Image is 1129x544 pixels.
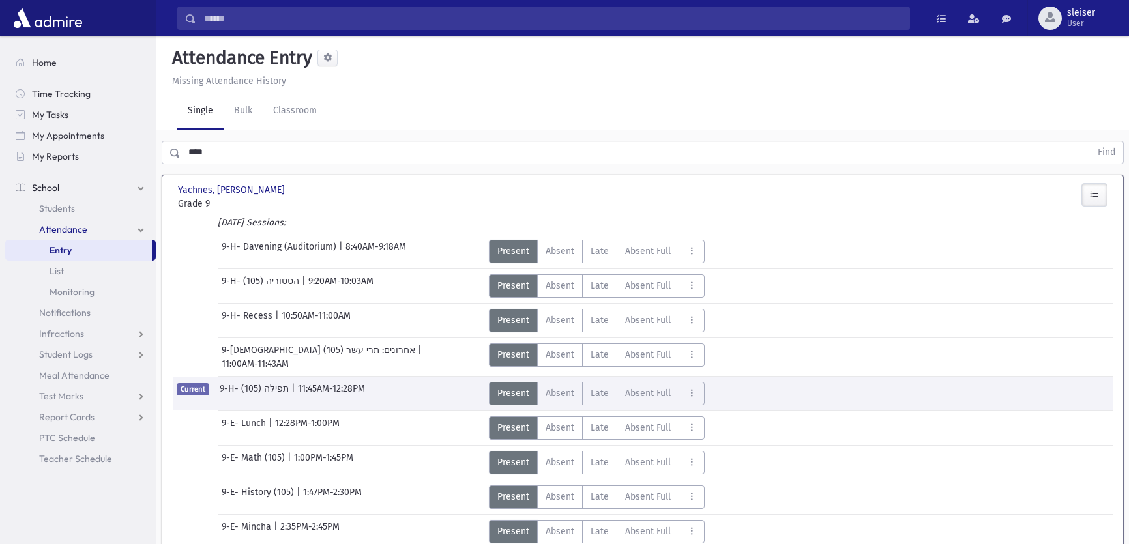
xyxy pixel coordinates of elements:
[269,416,275,440] span: |
[39,223,87,235] span: Attendance
[177,383,209,395] span: Current
[178,197,322,210] span: Grade 9
[339,240,345,263] span: |
[222,357,289,371] span: 11:00AM-11:43AM
[1067,18,1095,29] span: User
[625,348,671,362] span: Absent Full
[5,323,156,344] a: Infractions
[546,244,574,258] span: Absent
[177,93,224,130] a: Single
[489,343,705,367] div: AttTypes
[50,265,64,277] span: List
[39,411,95,423] span: Report Cards
[275,416,340,440] span: 12:28PM-1:00PM
[489,382,705,405] div: AttTypes
[282,309,351,332] span: 10:50AM-11:00AM
[32,182,59,193] span: School
[167,47,312,69] h5: Attendance Entry
[497,490,529,504] span: Present
[546,279,574,293] span: Absent
[591,421,609,435] span: Late
[222,274,302,298] span: 9-H- הסטוריה (105)
[222,309,275,332] span: 9-H- Recess
[345,240,406,263] span: 8:40AM-9:18AM
[39,432,95,444] span: PTC Schedule
[497,313,529,327] span: Present
[222,485,297,509] span: 9-E- History (105)
[39,453,112,465] span: Teacher Schedule
[625,490,671,504] span: Absent Full
[291,382,298,405] span: |
[5,146,156,167] a: My Reports
[172,76,286,87] u: Missing Attendance History
[5,240,152,261] a: Entry
[39,203,75,214] span: Students
[497,348,529,362] span: Present
[489,274,705,298] div: AttTypes
[489,416,705,440] div: AttTypes
[546,455,574,469] span: Absent
[591,279,609,293] span: Late
[224,93,263,130] a: Bulk
[222,240,339,263] span: 9-H- Davening (Auditorium)
[625,313,671,327] span: Absent Full
[222,451,287,474] span: 9-E- Math (105)
[287,451,294,474] span: |
[546,421,574,435] span: Absent
[39,349,93,360] span: Student Logs
[591,386,609,400] span: Late
[263,93,327,130] a: Classroom
[39,307,91,319] span: Notifications
[32,130,104,141] span: My Appointments
[39,390,83,402] span: Test Marks
[222,343,418,357] span: 9-[DEMOGRAPHIC_DATA] אחרונים: תרי עשר (105)
[591,313,609,327] span: Late
[489,309,705,332] div: AttTypes
[5,52,156,73] a: Home
[32,88,91,100] span: Time Tracking
[625,279,671,293] span: Absent Full
[625,386,671,400] span: Absent Full
[220,382,291,405] span: 9-H- תפילה (105)
[5,261,156,281] a: List
[5,281,156,302] a: Monitoring
[302,274,308,298] span: |
[5,104,156,125] a: My Tasks
[546,386,574,400] span: Absent
[274,520,280,543] span: |
[280,520,340,543] span: 2:35PM-2:45PM
[5,219,156,240] a: Attendance
[546,348,574,362] span: Absent
[546,313,574,327] span: Absent
[5,344,156,365] a: Student Logs
[5,407,156,427] a: Report Cards
[178,183,287,197] span: Yachnes, [PERSON_NAME]
[489,520,705,543] div: AttTypes
[497,279,529,293] span: Present
[5,365,156,386] a: Meal Attendance
[5,177,156,198] a: School
[303,485,362,509] span: 1:47PM-2:30PM
[222,520,274,543] span: 9-E- Mincha
[625,455,671,469] span: Absent Full
[497,421,529,435] span: Present
[294,451,353,474] span: 1:00PM-1:45PM
[625,421,671,435] span: Absent Full
[222,416,269,440] span: 9-E- Lunch
[591,244,609,258] span: Late
[39,369,110,381] span: Meal Attendance
[39,328,84,339] span: Infractions
[489,240,705,263] div: AttTypes
[1067,8,1095,18] span: sleiser
[591,455,609,469] span: Late
[489,451,705,474] div: AttTypes
[497,386,529,400] span: Present
[489,485,705,509] div: AttTypes
[625,244,671,258] span: Absent Full
[591,490,609,504] span: Late
[297,485,303,509] span: |
[1090,141,1123,164] button: Find
[5,83,156,104] a: Time Tracking
[546,490,574,504] span: Absent
[275,309,282,332] span: |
